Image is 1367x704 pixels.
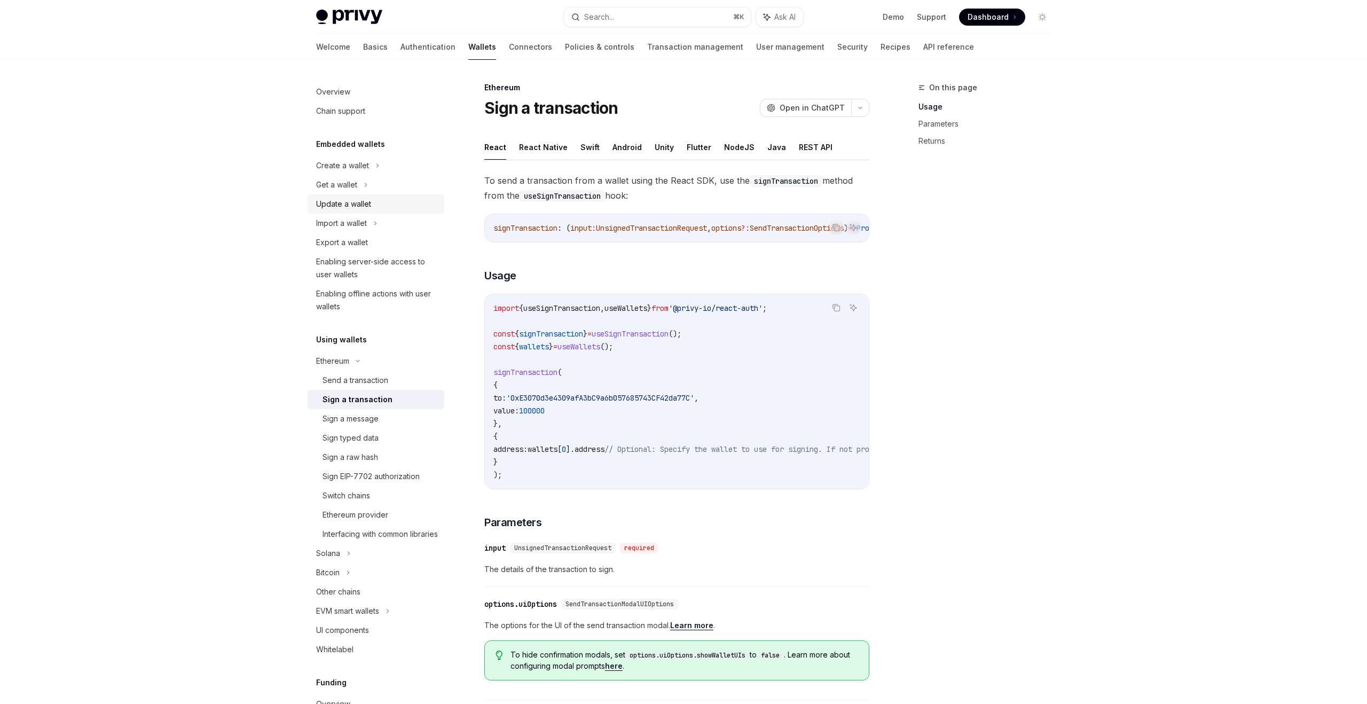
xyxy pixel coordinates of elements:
a: here [605,661,623,671]
a: Send a transaction [308,371,444,390]
span: signTransaction [493,223,557,233]
a: Security [837,34,868,60]
span: On this page [929,81,977,94]
div: Whitelabel [316,643,353,656]
div: Sign EIP-7702 authorization [323,470,420,483]
div: Bitcoin [316,566,340,579]
span: ) [844,223,848,233]
a: Sign a raw hash [308,448,444,467]
span: (); [669,329,681,339]
div: Create a wallet [316,159,369,172]
span: { [493,432,498,441]
span: ⌘ K [733,13,744,21]
code: options.uiOptions.showWalletUIs [625,650,750,661]
div: Chain support [316,105,365,118]
svg: Tip [496,651,503,660]
span: Parameters [484,515,541,530]
span: ); [493,470,502,480]
button: Ask AI [846,301,860,315]
button: Swift [580,135,600,160]
a: Enabling offline actions with user wallets [308,284,444,316]
button: Copy the contents from the code block [829,221,843,234]
button: REST API [799,135,832,160]
span: (); [600,342,613,351]
span: : [592,223,596,233]
span: address [575,444,604,454]
button: React [484,135,506,160]
div: Enabling offline actions with user wallets [316,287,438,313]
span: : ( [557,223,570,233]
span: UnsignedTransactionRequest [596,223,707,233]
img: light logo [316,10,382,25]
button: Open in ChatGPT [760,99,851,117]
h5: Embedded wallets [316,138,385,151]
span: ; [763,303,767,313]
button: Android [612,135,642,160]
span: signTransaction [519,329,583,339]
span: { [515,329,519,339]
a: Connectors [509,34,552,60]
span: , [694,393,698,403]
div: Sign a message [323,412,379,425]
a: Transaction management [647,34,743,60]
span: 100000 [519,406,545,416]
span: = [553,342,557,351]
h5: Funding [316,676,347,689]
a: Sign a message [308,409,444,428]
span: 0 [562,444,566,454]
a: Dashboard [959,9,1025,26]
div: Enabling server-side access to user wallets [316,255,438,281]
span: Dashboard [968,12,1009,22]
a: Welcome [316,34,350,60]
button: Toggle dark mode [1034,9,1051,26]
a: Sign typed data [308,428,444,448]
h5: Using wallets [316,333,367,346]
button: Flutter [687,135,711,160]
span: value: [493,406,519,416]
span: } [583,329,587,339]
span: from [651,303,669,313]
div: Export a wallet [316,236,368,249]
button: Ask AI [756,7,803,27]
a: Enabling server-side access to user wallets [308,252,444,284]
span: UnsignedTransactionRequest [514,544,611,552]
button: NodeJS [724,135,755,160]
span: } [493,457,498,467]
div: Ethereum [484,82,869,93]
a: API reference [923,34,974,60]
span: { [493,380,498,390]
a: Wallets [468,34,496,60]
div: input [484,543,506,553]
div: Update a wallet [316,198,371,210]
div: Ethereum [316,355,349,367]
a: User management [756,34,824,60]
button: Ask AI [846,221,860,234]
span: '@privy-io/react-auth' [669,303,763,313]
button: Unity [655,135,674,160]
div: Sign typed data [323,432,379,444]
span: { [519,303,523,313]
button: Copy the contents from the code block [829,301,843,315]
a: Update a wallet [308,194,444,214]
div: Overview [316,85,350,98]
div: Send a transaction [323,374,388,387]
span: Ask AI [774,12,796,22]
span: useSignTransaction [523,303,600,313]
a: Authentication [400,34,455,60]
div: Get a wallet [316,178,357,191]
span: }, [493,419,502,428]
code: useSignTransaction [520,190,605,202]
span: The options for the UI of the send transaction modal. . [484,619,869,632]
h1: Sign a transaction [484,98,618,118]
button: Java [767,135,786,160]
a: Returns [918,132,1059,150]
div: Sign a raw hash [323,451,378,464]
span: To hide confirmation modals, set to . Learn more about configuring modal prompts . [510,650,858,671]
span: options [711,223,741,233]
div: UI components [316,624,369,637]
a: Policies & controls [565,34,634,60]
span: const [493,342,515,351]
div: Ethereum provider [323,509,388,521]
a: Interfacing with common libraries [308,525,444,544]
span: ]. [566,444,575,454]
